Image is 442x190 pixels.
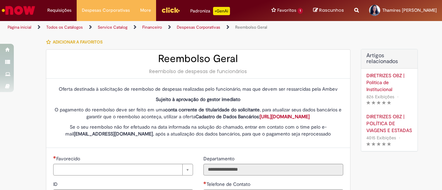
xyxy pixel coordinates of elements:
span: Requisições [47,7,71,14]
ul: Trilhas de página [5,21,289,34]
a: Todos os Catálogos [46,24,83,30]
a: Página inicial [8,24,31,30]
a: [URL][DOMAIN_NAME] [260,113,310,120]
span: 826 Exibições [366,94,394,100]
p: O pagamento do reembolso deve ser feito em uma , para atualizar seus dados bancários e garantir q... [53,106,343,120]
span: Necessários - Favorecido [56,156,81,162]
a: Limpar campo Favorecido [53,164,193,176]
a: Service Catalog [98,24,127,30]
span: Despesas Corporativas [82,7,130,14]
label: Somente leitura - Departamento [203,155,236,162]
label: Somente leitura - ID [53,181,59,188]
strong: [EMAIL_ADDRESS][DOMAIN_NAME] [74,131,153,137]
span: 1 [298,8,303,14]
strong: Cadastro de Dados Bancários: [195,113,310,120]
a: Financeiro [142,24,162,30]
a: Despesas Corporativas [177,24,220,30]
img: click_logo_yellow_360x200.png [161,5,180,15]
h2: Reembolso Geral [53,53,343,64]
p: Oferta destinada à solicitação de reembolso de despesas realizadas pelo funcionário, mas que deve... [53,86,343,92]
a: DIRETRIZES OBZ | Política de Institucional [366,72,412,93]
input: Departamento [203,164,343,176]
span: Adicionar a Favoritos [53,39,103,45]
span: • [397,133,402,142]
strong: conta corrente de titularidade do solicitante [165,107,260,113]
span: Thamires [PERSON_NAME] [382,7,437,13]
img: ServiceNow [1,3,36,17]
span: More [140,7,151,14]
div: Reembolso de despesas de funcionários [53,68,343,75]
span: 4015 Exibições [366,135,396,141]
p: +GenAi [213,7,230,15]
span: Favoritos [277,7,296,14]
p: Se o seu reembolso não for efetuado na data informada na solução do chamado, entrar em contato co... [53,123,343,137]
span: Somente leitura - Departamento [203,156,236,162]
strong: Sujeito à aprovação do gestor imediato [156,96,240,102]
a: Reembolso Geral [235,24,267,30]
a: Rascunhos [313,7,344,14]
span: Rascunhos [319,7,344,13]
span: • [396,92,400,101]
div: Padroniza [190,7,230,15]
span: Necessários [53,156,56,159]
h3: Artigos relacionados [366,53,412,65]
span: Obrigatório Preenchido [203,181,206,184]
a: DIRETRIZES OBZ | POLÍTICA DE VIAGENS E ESTADAS [366,113,412,134]
span: Telefone de Contato [206,181,252,187]
button: Adicionar a Favoritos [46,35,106,49]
